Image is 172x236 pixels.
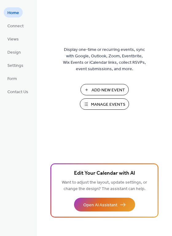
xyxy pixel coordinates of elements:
span: Manage Events [91,101,125,108]
span: Design [7,49,21,56]
a: Design [4,47,25,57]
span: Home [7,10,19,16]
span: Settings [7,63,23,69]
a: Settings [4,60,27,70]
span: Want to adjust the layout, update settings, or change the design? The assistant can help. [62,178,147,193]
span: Display one-time or recurring events, sync with Google, Outlook, Zoom, Eventbrite, Wix Events or ... [63,47,146,72]
button: Add New Event [80,84,129,95]
a: Form [4,73,21,83]
a: Views [4,34,22,44]
a: Contact Us [4,86,32,97]
a: Home [4,7,23,17]
span: Form [7,76,17,82]
button: Manage Events [80,98,129,110]
span: Connect [7,23,24,29]
span: Contact Us [7,89,28,95]
span: Edit Your Calendar with AI [74,169,135,178]
span: Views [7,36,19,43]
button: Open AI Assistant [74,198,135,211]
span: Add New Event [92,87,125,93]
a: Connect [4,21,27,31]
span: Open AI Assistant [83,202,117,208]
